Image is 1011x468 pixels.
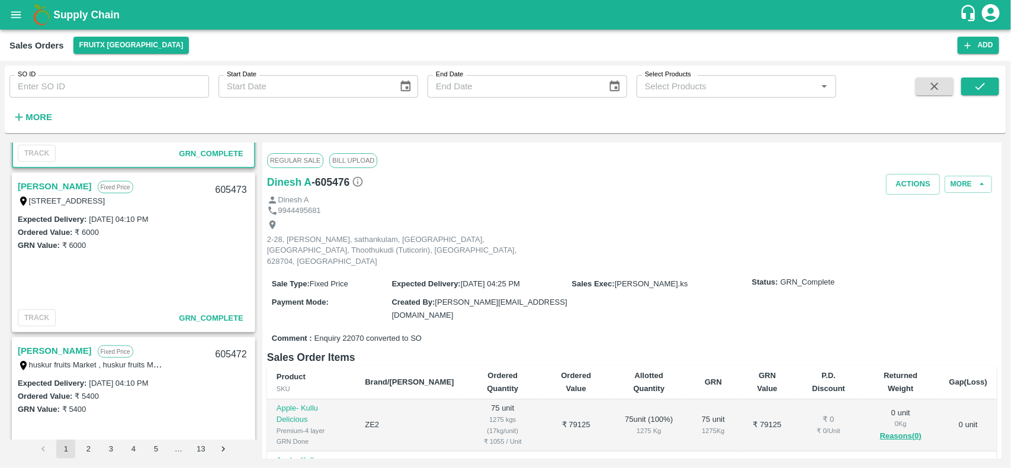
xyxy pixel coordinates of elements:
label: Select Products [645,70,691,79]
button: Go to page 5 [146,440,165,459]
button: Actions [886,174,940,195]
button: Choose date [394,75,417,98]
label: Ordered Value: [18,392,72,401]
label: Expected Delivery : [391,279,460,288]
p: Fixed Price [98,346,133,358]
span: GRN_Complete [781,277,835,288]
button: Open [817,79,832,94]
label: Status: [752,277,778,288]
span: Enquiry 22070 converted to SO [314,333,422,344]
a: [PERSON_NAME] [18,179,92,194]
td: 0 unit [940,399,997,451]
button: Go to next page [214,440,233,459]
b: GRN Value [758,371,778,393]
div: 1275 Kg [697,425,730,436]
span: [DATE] 04:25 PM [461,279,520,288]
b: Ordered Value [561,371,591,393]
div: 75 unit ( 100 %) [620,414,678,436]
label: SO ID [18,70,36,79]
div: customer-support [959,4,980,25]
img: logo [30,3,53,27]
h6: - 605476 [312,174,364,191]
strong: More [25,112,52,122]
div: 75 unit [697,414,730,436]
button: Go to page 2 [79,440,98,459]
a: [PERSON_NAME] [18,343,92,359]
button: More [9,107,55,127]
p: 9944495681 [278,205,320,217]
label: [STREET_ADDRESS] [29,196,105,205]
label: Start Date [227,70,256,79]
div: SKU [277,383,346,394]
span: Fixed Price [310,279,348,288]
button: Go to page 4 [124,440,143,459]
label: Comment : [272,333,312,344]
label: ₹ 6000 [75,228,99,237]
button: open drawer [2,1,30,28]
a: Dinesh A [267,174,312,191]
button: More [945,176,992,193]
div: Premium-4 layer [277,425,346,436]
b: Ordered Quantity [487,371,518,393]
input: Enter SO ID [9,75,209,98]
span: Bill Upload [329,153,377,167]
label: Ordered Value: [18,228,72,237]
b: Brand/[PERSON_NAME] [365,377,454,386]
button: Select DC [73,37,190,54]
td: ₹ 79125 [739,399,796,451]
b: Product [277,372,306,381]
button: Add [958,37,999,54]
label: ₹ 6000 [62,241,86,250]
div: account of current user [980,2,1002,27]
div: 1275 kgs (17kg/unit) [473,414,532,436]
b: Supply Chain [53,9,120,21]
div: 0 Kg [871,418,930,429]
b: GRN [705,377,722,386]
label: Payment Mode : [272,298,329,306]
label: [DATE] 04:10 PM [89,379,148,388]
td: 75 unit [464,399,542,451]
a: Supply Chain [53,7,959,23]
button: Choose date [604,75,626,98]
nav: pagination navigation [32,440,235,459]
input: End Date [428,75,599,98]
div: 605473 [208,176,253,204]
label: ₹ 5400 [75,392,99,401]
div: … [169,444,188,455]
p: Dinesh A [278,195,309,206]
label: End Date [436,70,463,79]
label: GRN Value: [18,241,60,250]
label: Expected Delivery : [18,379,86,388]
span: Regular Sale [267,153,323,167]
label: ₹ 5400 [62,405,86,414]
b: Gap(Loss) [949,377,987,386]
td: ZE2 [355,399,463,451]
span: GRN_Complete [179,314,243,322]
b: P.D. Discount [812,371,845,393]
div: ₹ 1055 / Unit [473,436,532,447]
td: ₹ 79125 [542,399,611,451]
div: 605472 [208,341,253,369]
button: Go to page 13 [191,440,210,459]
p: Fixed Price [98,181,133,193]
input: Start Date [219,75,390,98]
p: Apple- Kullu Delicious [277,403,346,425]
label: [DATE] 04:10 PM [89,215,148,224]
div: Sales Orders [9,38,64,53]
b: Allotted Quantity [633,371,665,393]
button: page 1 [56,440,75,459]
div: 0 unit [871,408,930,443]
label: huskur fruits Market , huskur fruits Market , [GEOGRAPHIC_DATA], [GEOGRAPHIC_DATA] Urban, [GEOGRA... [29,360,479,370]
span: [PERSON_NAME].ks [615,279,688,288]
div: ₹ 0 / Unit [805,425,852,436]
input: Select Products [640,79,813,94]
label: Expected Delivery : [18,215,86,224]
label: Sale Type : [272,279,310,288]
div: GRN Done [277,436,346,447]
b: Returned Weight [884,371,917,393]
p: 2-28, [PERSON_NAME], sathankulam, [GEOGRAPHIC_DATA], [GEOGRAPHIC_DATA], Thoothukudi (Tuticorin), ... [267,234,534,267]
div: ₹ 0 [805,414,852,425]
label: Sales Exec : [572,279,615,288]
label: Created By : [391,298,435,306]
